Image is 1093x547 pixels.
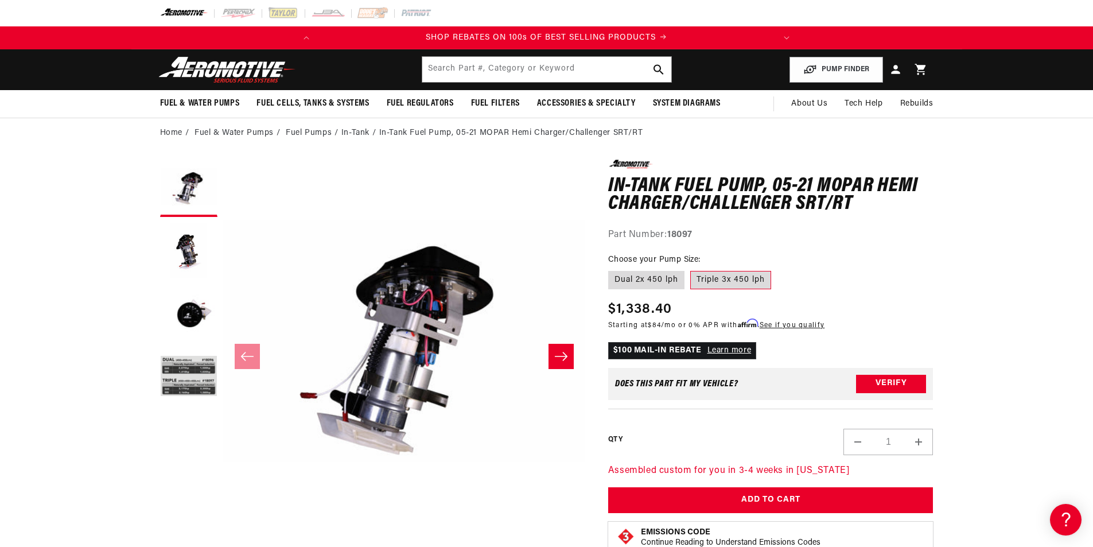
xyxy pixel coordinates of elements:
[248,90,378,117] summary: Fuel Cells, Tanks & Systems
[131,26,962,49] slideshow-component: Translation missing: en.sections.announcements.announcement_bar
[422,57,671,82] input: Search by Part Number, Category or Keyword
[426,33,656,42] span: SHOP REBATES ON 100s OF BEST SELLING PRODUCTS
[791,99,827,108] span: About Us
[646,57,671,82] button: search button
[387,98,454,110] span: Fuel Regulators
[295,26,318,49] button: Translation missing: en.sections.announcements.previous_announcement
[667,230,693,239] strong: 18097
[641,528,710,537] strong: Emissions Code
[615,379,738,389] div: Does This part fit My vehicle?
[286,127,332,139] a: Fuel Pumps
[235,344,260,369] button: Slide left
[378,90,462,117] summary: Fuel Regulators
[11,307,218,327] button: Contact Us
[160,349,217,406] button: Load image 4 in gallery view
[549,344,574,369] button: Slide right
[11,127,218,138] div: Frequently Asked Questions
[318,32,775,44] div: Announcement
[318,32,775,44] a: SHOP REBATES ON 100s OF BEST SELLING PRODUCTS
[856,375,926,393] button: Verify
[617,527,635,546] img: Emissions code
[608,254,702,266] legend: Choose your Pump Size:
[608,435,623,445] label: QTY
[151,90,248,117] summary: Fuel & Water Pumps
[11,199,218,216] a: EFI Fuel Pumps
[608,177,933,214] h1: In-Tank Fuel Pump, 05-21 MOPAR Hemi Charger/Challenger SRT/RT
[783,90,836,118] a: About Us
[11,98,218,115] a: Getting Started
[608,271,684,289] label: Dual 2x 450 lph
[845,98,882,110] span: Tech Help
[789,57,883,83] button: PUMP FINDER
[341,127,379,139] li: In-Tank
[653,98,721,110] span: System Diagrams
[11,163,218,181] a: Carbureted Fuel Pumps
[836,90,891,118] summary: Tech Help
[11,216,218,234] a: 340 Stealth Fuel Pumps
[892,90,942,118] summary: Rebuilds
[160,127,933,139] nav: breadcrumbs
[11,181,218,199] a: Carbureted Regulators
[738,319,758,328] span: Affirm
[608,228,933,243] div: Part Number:
[379,127,643,139] li: In-Tank Fuel Pump, 05-21 MOPAR Hemi Charger/Challenger SRT/RT
[256,98,369,110] span: Fuel Cells, Tanks & Systems
[537,98,636,110] span: Accessories & Specialty
[707,346,752,355] a: Learn more
[775,26,798,49] button: Translation missing: en.sections.announcements.next_announcement
[690,271,771,289] label: Triple 3x 450 lph
[318,32,775,44] div: 1 of 2
[160,223,217,280] button: Load image 2 in gallery view
[195,127,274,139] a: Fuel & Water Pumps
[608,320,824,331] p: Starting at /mo or 0% APR with .
[471,98,520,110] span: Fuel Filters
[608,342,756,359] p: $100 MAIL-IN REBATE
[644,90,729,117] summary: System Diagrams
[462,90,528,117] summary: Fuel Filters
[160,127,182,139] a: Home
[11,235,218,253] a: Brushless Fuel Pumps
[155,56,299,83] img: Aeromotive
[528,90,644,117] summary: Accessories & Specialty
[900,98,933,110] span: Rebuilds
[11,145,218,163] a: EFI Regulators
[160,160,217,217] button: Load image 1 in gallery view
[160,98,240,110] span: Fuel & Water Pumps
[160,286,217,343] button: Load image 3 in gallery view
[608,487,933,513] button: Add to Cart
[648,322,661,329] span: $84
[760,322,824,329] a: See if you qualify - Learn more about Affirm Financing (opens in modal)
[608,464,933,479] p: Assembled custom for you in 3-4 weeks in [US_STATE]
[11,80,218,91] div: General
[158,331,221,342] a: POWERED BY ENCHANT
[608,299,672,320] span: $1,338.40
